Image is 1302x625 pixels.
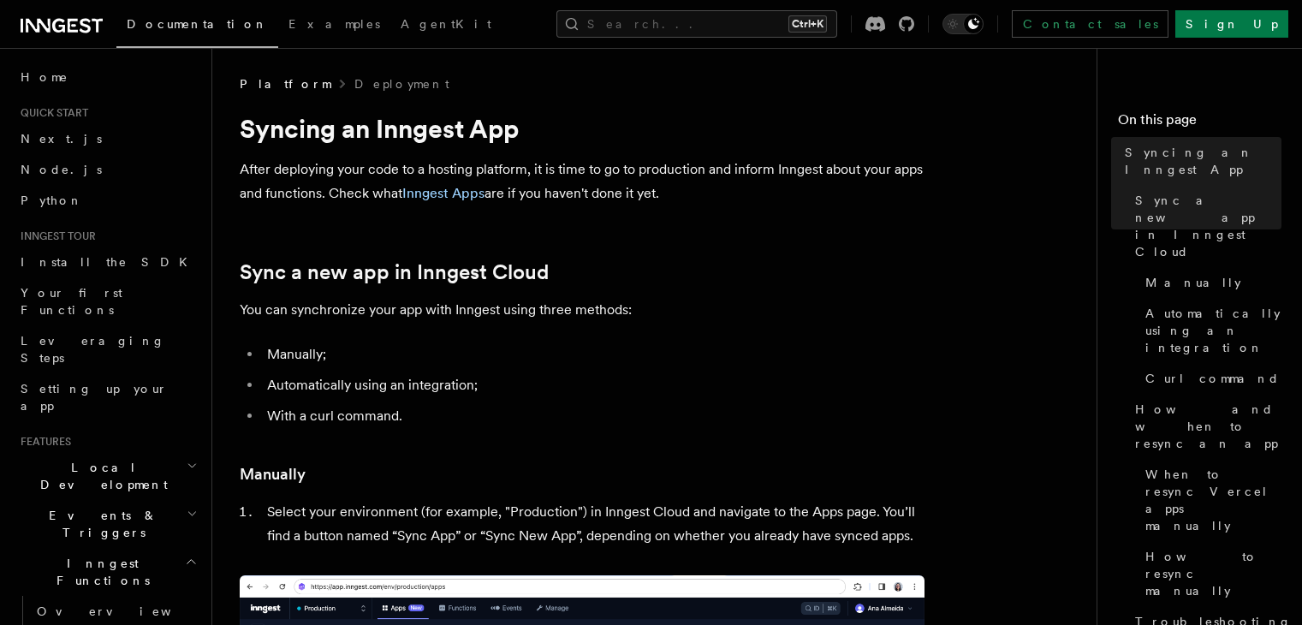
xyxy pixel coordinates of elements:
a: Inngest Apps [402,185,485,201]
span: Local Development [14,459,187,493]
span: Examples [288,17,380,31]
span: Next.js [21,132,102,146]
button: Toggle dark mode [942,14,984,34]
span: Node.js [21,163,102,176]
p: After deploying your code to a hosting platform, it is time to go to production and inform Innges... [240,158,924,205]
a: Sync a new app in Inngest Cloud [240,260,549,284]
span: Events & Triggers [14,507,187,541]
a: Next.js [14,123,201,154]
a: Syncing an Inngest App [1118,137,1281,185]
button: Events & Triggers [14,500,201,548]
li: Manually; [262,342,924,366]
span: Manually [1145,274,1241,291]
a: When to resync Vercel apps manually [1139,459,1281,541]
a: Sign Up [1175,10,1288,38]
span: Features [14,435,71,449]
a: Sync a new app in Inngest Cloud [1128,185,1281,267]
span: Leveraging Steps [21,334,165,365]
button: Local Development [14,452,201,500]
span: Your first Functions [21,286,122,317]
span: When to resync Vercel apps manually [1145,466,1281,534]
button: Search...Ctrl+K [556,10,837,38]
span: Home [21,68,68,86]
span: Inngest Functions [14,555,185,589]
kbd: Ctrl+K [788,15,827,33]
a: Curl command [1139,363,1281,394]
a: AgentKit [390,5,502,46]
button: Inngest Functions [14,548,201,596]
span: Overview [37,604,213,618]
span: Quick start [14,106,88,120]
p: You can synchronize your app with Inngest using three methods: [240,298,924,322]
h1: Syncing an Inngest App [240,113,924,144]
span: Sync a new app in Inngest Cloud [1135,192,1281,260]
a: Examples [278,5,390,46]
span: Inngest tour [14,229,96,243]
a: Deployment [354,75,449,92]
a: Setting up your app [14,373,201,421]
a: Manually [240,462,306,486]
li: Select your environment (for example, "Production") in Inngest Cloud and navigate to the Apps pag... [262,500,924,548]
span: Install the SDK [21,255,198,269]
a: Leveraging Steps [14,325,201,373]
a: Your first Functions [14,277,201,325]
a: Python [14,185,201,216]
span: Setting up your app [21,382,168,413]
a: How to resync manually [1139,541,1281,606]
span: How and when to resync an app [1135,401,1281,452]
span: How to resync manually [1145,548,1281,599]
h4: On this page [1118,110,1281,137]
span: Python [21,193,83,207]
span: Syncing an Inngest App [1125,144,1281,178]
a: How and when to resync an app [1128,394,1281,459]
span: Curl command [1145,370,1280,387]
a: Documentation [116,5,278,48]
a: Home [14,62,201,92]
span: AgentKit [401,17,491,31]
a: Node.js [14,154,201,185]
a: Contact sales [1012,10,1168,38]
a: Automatically using an integration [1139,298,1281,363]
a: Manually [1139,267,1281,298]
li: Automatically using an integration; [262,373,924,397]
span: Automatically using an integration [1145,305,1281,356]
span: Documentation [127,17,268,31]
span: Platform [240,75,330,92]
li: With a curl command. [262,404,924,428]
a: Install the SDK [14,247,201,277]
